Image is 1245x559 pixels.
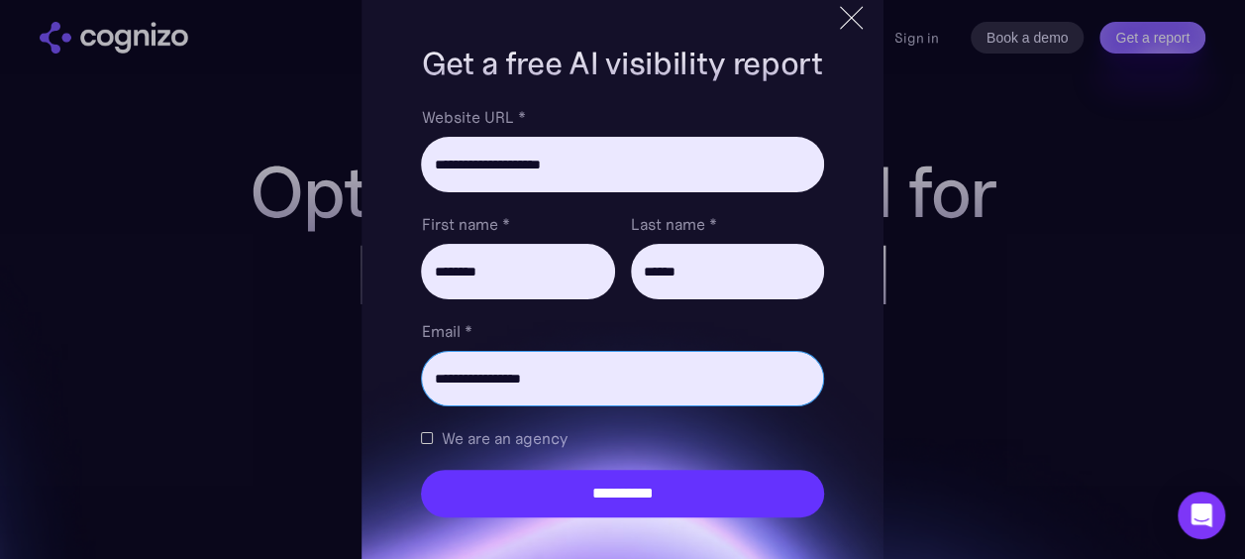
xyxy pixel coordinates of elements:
[421,105,823,129] label: Website URL *
[631,212,824,236] label: Last name *
[1178,492,1225,539] div: Open Intercom Messenger
[421,319,823,343] label: Email *
[421,105,823,517] form: Brand Report Form
[441,426,567,450] span: We are an agency
[421,212,614,236] label: First name *
[421,42,823,85] h1: Get a free AI visibility report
